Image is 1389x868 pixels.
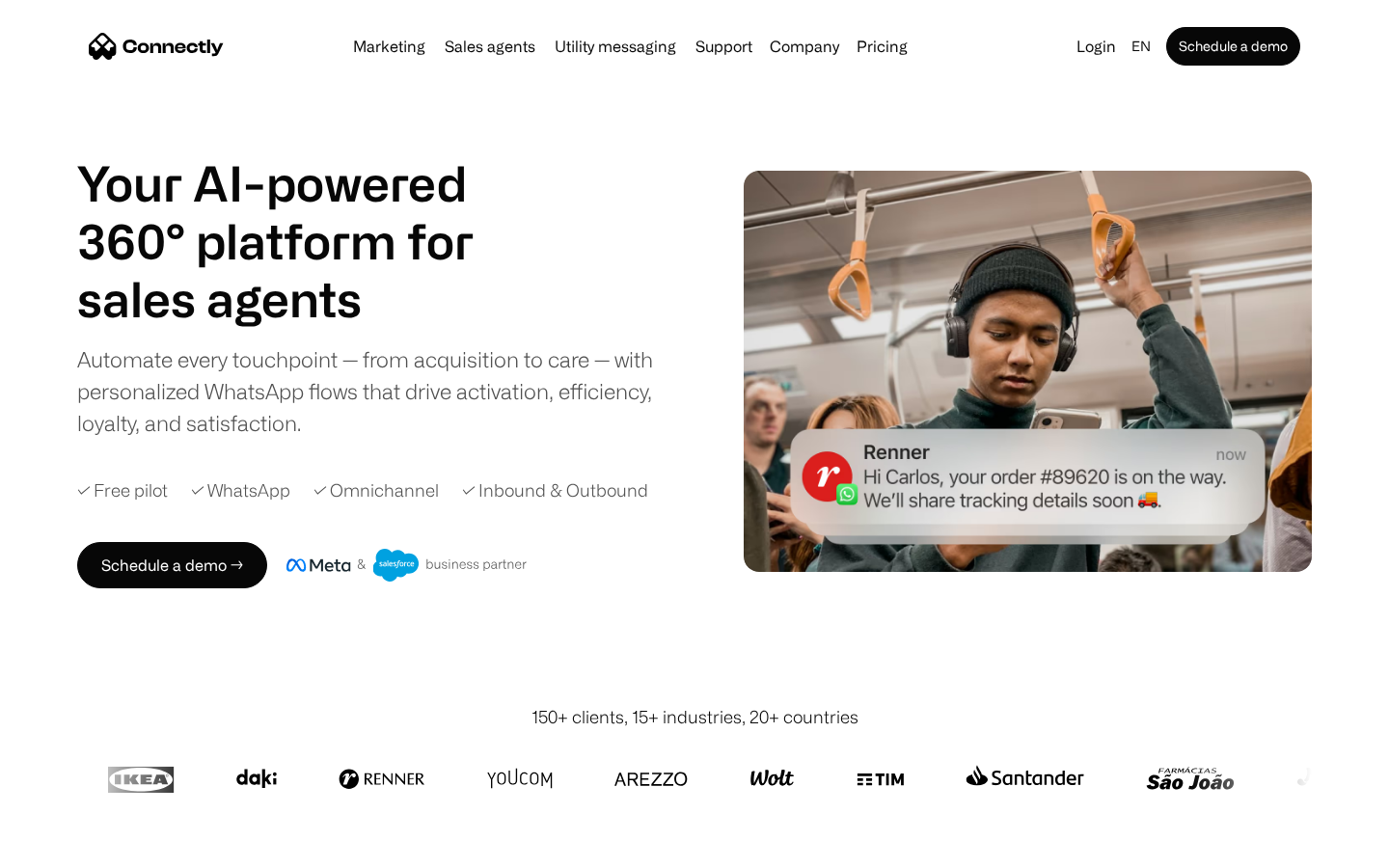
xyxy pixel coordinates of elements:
[1131,33,1151,60] div: en
[1166,27,1300,66] a: Schedule a demo
[286,549,528,582] img: Meta and Salesforce business partner badge.
[191,477,290,503] div: ✓ WhatsApp
[462,477,648,503] div: ✓ Inbound & Outbound
[77,542,267,588] a: Schedule a demo →
[313,477,439,503] div: ✓ Omnichannel
[77,270,521,328] h1: sales agents
[437,39,543,54] a: Sales agents
[77,343,685,439] div: Automate every touchpoint — from acquisition to care — with personalized WhatsApp flows that driv...
[39,834,116,861] ul: Language list
[849,39,915,54] a: Pricing
[770,33,839,60] div: Company
[77,154,521,270] h1: Your AI-powered 360° platform for
[345,39,433,54] a: Marketing
[531,704,858,730] div: 150+ clients, 15+ industries, 20+ countries
[1069,33,1124,60] a: Login
[77,477,168,503] div: ✓ Free pilot
[688,39,760,54] a: Support
[19,832,116,861] aside: Language selected: English
[547,39,684,54] a: Utility messaging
